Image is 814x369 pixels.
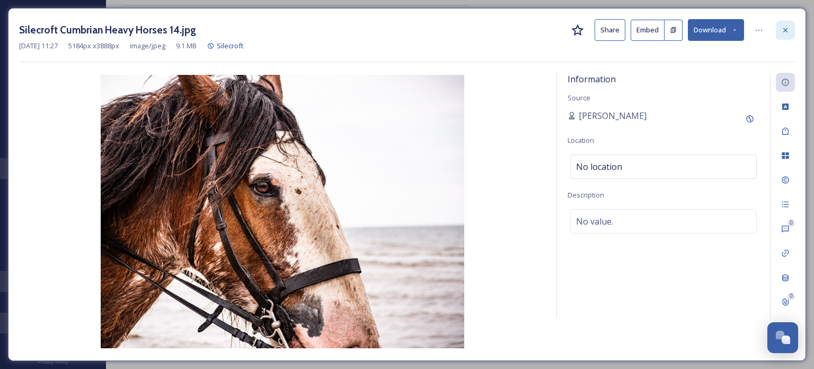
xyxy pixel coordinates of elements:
[568,93,590,102] span: Source
[568,73,616,85] span: Information
[19,41,58,51] span: [DATE] 11:27
[579,109,647,122] span: [PERSON_NAME]
[568,190,604,200] span: Description
[576,215,613,228] span: No value.
[788,293,795,300] div: 0
[631,20,665,41] button: Embed
[176,41,197,51] span: 9.1 MB
[767,322,798,353] button: Open Chat
[595,19,625,41] button: Share
[130,41,165,51] span: image/jpeg
[688,19,744,41] button: Download
[576,160,622,173] span: No location
[19,75,546,348] img: Silecroft%20Cumbrian%20Heavy%20Horses%2014.jpg
[217,41,244,50] span: Silecroft
[568,135,594,145] span: Location
[788,219,795,227] div: 0
[19,22,196,38] h3: Silecroft Cumbrian Heavy Horses 14.jpg
[68,41,119,51] span: 5184 px x 3888 px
